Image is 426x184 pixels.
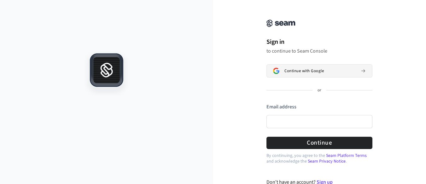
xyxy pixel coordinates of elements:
[326,152,367,159] a: Seam Platform Terms
[273,68,279,74] img: Sign in with Google
[266,48,372,54] p: to continue to Seam Console
[266,153,372,164] p: By continuing, you agree to the and acknowledge the .
[284,68,324,73] span: Continue with Google
[308,158,346,164] a: Seam Privacy Notice
[266,64,372,78] button: Sign in with GoogleContinue with Google
[266,103,296,110] label: Email address
[318,88,321,93] p: or
[266,37,372,47] h1: Sign in
[266,20,295,27] img: Seam Console
[266,137,372,149] button: Continue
